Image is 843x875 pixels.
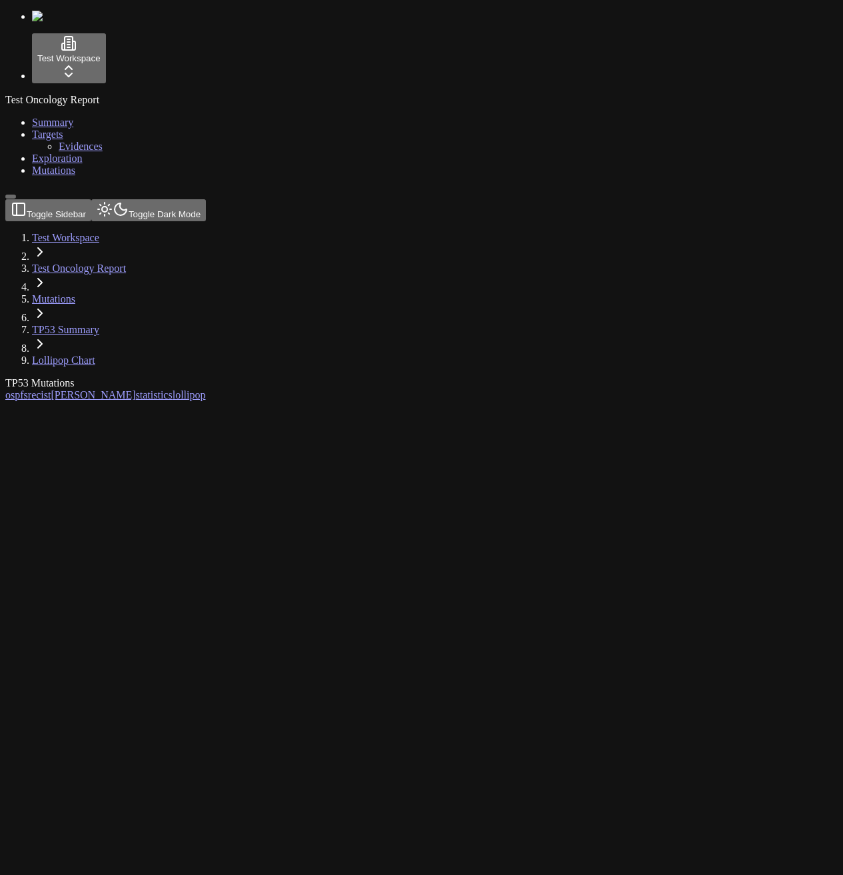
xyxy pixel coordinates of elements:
[91,199,206,221] button: Toggle Dark Mode
[5,94,838,106] div: Test Oncology Report
[5,199,91,221] button: Toggle Sidebar
[37,53,101,63] span: Test Workspace
[51,389,135,401] span: [PERSON_NAME]
[28,389,51,401] span: recist
[5,377,710,389] div: TP53 Mutations
[32,355,95,366] a: Lollipop Chart
[129,209,201,219] span: Toggle Dark Mode
[32,324,99,335] a: TP53 Summary
[32,165,75,176] a: Mutations
[173,389,206,401] span: lollipop
[32,153,83,164] a: Exploration
[5,195,16,199] button: Toggle Sidebar
[32,232,99,243] a: Test Workspace
[32,263,126,274] a: Test Oncology Report
[5,232,710,367] nav: breadcrumb
[32,129,63,140] a: Targets
[32,293,75,305] a: Mutations
[15,389,28,401] span: pfs
[5,389,15,401] span: os
[32,11,83,23] img: Numenos
[136,389,173,401] span: statistics
[27,209,86,219] span: Toggle Sidebar
[32,33,106,83] button: Test Workspace
[59,141,103,152] a: Evidences
[32,117,73,128] a: Summary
